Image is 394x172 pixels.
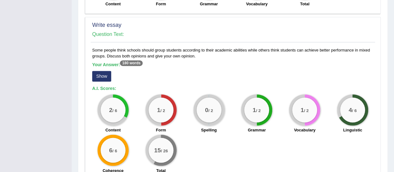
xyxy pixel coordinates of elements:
small: / 2 [160,108,165,113]
big: 1 [253,106,256,113]
big: 1 [157,106,160,113]
h4: Question Text: [92,32,373,37]
b: Your Answer: [92,62,143,67]
big: 2 [109,106,112,113]
big: 6 [109,147,112,154]
small: / 6 [352,108,357,113]
label: Spelling [201,127,217,133]
label: Total [300,1,309,7]
label: Linguistic [343,127,362,133]
label: Vocabulary [294,127,316,133]
b: A.I. Scores: [92,86,116,91]
label: Grammar [248,127,266,133]
sup: 180 words [120,60,143,66]
small: / 2 [256,108,261,113]
label: Form [156,1,166,7]
big: 1 [301,106,304,113]
big: 0 [205,106,208,113]
small: / 2 [208,108,213,113]
big: 15 [154,147,161,154]
small: / 2 [304,108,309,113]
big: 4 [349,106,352,113]
label: Vocabulary [246,1,268,7]
small: / 6 [112,108,117,113]
small: / 6 [112,148,117,153]
label: Form [156,127,166,133]
button: Show [92,71,111,81]
label: Grammar [200,1,218,7]
small: / 26 [161,148,168,153]
h2: Write essay [92,22,373,28]
label: Content [105,127,121,133]
label: Content [105,1,121,7]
